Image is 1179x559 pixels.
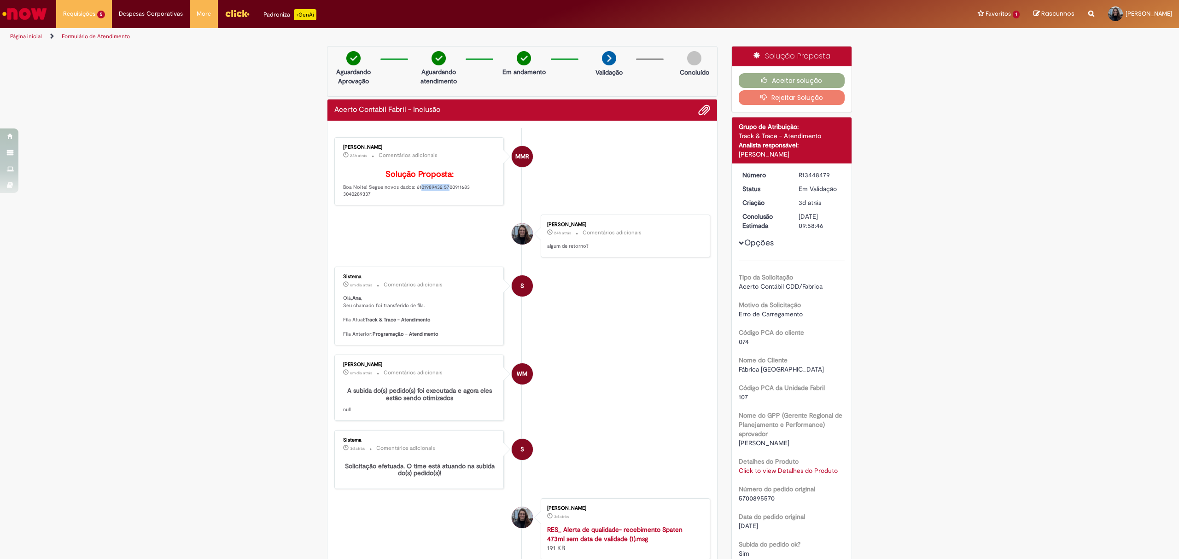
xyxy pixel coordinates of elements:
[547,525,683,543] a: RES_ Alerta de qualidade- recebimento Spaten 473ml sem data de validade (1).msg
[547,525,700,553] div: 191 KB
[373,331,438,338] b: Programação - Atendimento
[1041,9,1074,18] span: Rascunhos
[583,229,642,237] small: Comentários adicionais
[735,198,792,207] dt: Criação
[512,507,533,528] div: Ana Luisa Nogueira Duarte
[225,6,250,20] img: click_logo_yellow_360x200.png
[63,9,95,18] span: Requisições
[343,437,496,443] div: Sistema
[739,466,838,475] a: Click to view Detalhes do Produto
[517,51,531,65] img: check-circle-green.png
[739,384,825,392] b: Código PCA da Unidade Fabril
[416,67,461,86] p: Aguardando atendimento
[350,446,365,451] time: 26/08/2025 13:58:49
[799,198,841,207] div: 26/08/2025 13:58:40
[343,295,496,338] p: Olá, , Seu chamado foi transferido de fila. Fila Atual: Fila Anterior:
[799,198,821,207] span: 3d atrás
[554,230,571,236] time: 27/08/2025 17:18:31
[739,522,758,530] span: [DATE]
[384,369,443,377] small: Comentários adicionais
[554,514,569,519] span: 3d atrás
[547,506,700,511] div: [PERSON_NAME]
[512,439,533,460] div: System
[739,540,800,548] b: Subida do pedido ok?
[263,9,316,20] div: Padroniza
[739,90,845,105] button: Rejeitar Solução
[554,230,571,236] span: 24h atrás
[350,446,365,451] span: 3d atrás
[379,151,438,159] small: Comentários adicionais
[799,170,841,180] div: R13448479
[343,145,496,150] div: [PERSON_NAME]
[595,68,623,77] p: Validação
[350,370,372,376] time: 27/08/2025 13:32:27
[739,411,842,438] b: Nome do GPP (Gerente Regional de Planejamento e Performance) aprovador
[732,47,852,66] div: Solução Proposta
[735,170,792,180] dt: Número
[799,184,841,193] div: Em Validação
[687,51,701,65] img: img-circle-grey.png
[739,73,845,88] button: Aceitar solução
[739,365,824,373] span: Fábrica [GEOGRAPHIC_DATA]
[739,140,845,150] div: Analista responsável:
[365,316,431,323] b: Track & Trace - Atendimento
[739,338,749,346] span: 074
[512,275,533,297] div: System
[739,512,805,521] b: Data do pedido original
[10,33,42,40] a: Página inicial
[345,462,496,477] b: Solicitação efetuada. O time está atuando na subida do(s) pedido(s)!
[547,222,700,227] div: [PERSON_NAME]
[7,28,779,45] ul: Trilhas de página
[343,387,496,413] p: null
[512,363,533,384] div: Wendel Mantovani
[384,281,443,289] small: Comentários adicionais
[343,274,496,279] div: Sistema
[343,170,496,198] p: Boa Noite! Segue novos dados: 6101989432 5700911683 3040289337
[1033,10,1074,18] a: Rascunhos
[517,363,527,385] span: WM
[739,549,749,558] span: Sim
[739,273,793,281] b: Tipo da Solicitação
[343,362,496,367] div: [PERSON_NAME]
[350,282,372,288] time: 27/08/2025 13:32:30
[432,51,446,65] img: check-circle-green.png
[739,393,748,401] span: 107
[350,370,372,376] span: um dia atrás
[739,485,815,493] b: Número do pedido original
[62,33,130,40] a: Formulário de Atendimento
[739,282,823,291] span: Acerto Contábil CDD/Fabrica
[602,51,616,65] img: arrow-next.png
[739,310,803,318] span: Erro de Carregamento
[520,275,524,297] span: S
[385,169,454,180] b: Solução Proposta:
[739,301,801,309] b: Motivo da Solicitação
[680,68,709,77] p: Concluído
[350,282,372,288] span: um dia atrás
[512,223,533,245] div: Ana Luisa Nogueira Duarte
[739,439,789,447] span: [PERSON_NAME]
[739,150,845,159] div: [PERSON_NAME]
[346,51,361,65] img: check-circle-green.png
[520,438,524,460] span: S
[735,212,792,230] dt: Conclusão Estimada
[547,243,700,250] p: algum de retorno?
[376,444,435,452] small: Comentários adicionais
[350,153,367,158] time: 27/08/2025 18:22:53
[986,9,1011,18] span: Favoritos
[502,67,546,76] p: Em andamento
[352,295,361,302] b: Ana
[331,67,376,86] p: Aguardando Aprovação
[512,146,533,167] div: Matheus Maia Rocha
[197,9,211,18] span: More
[347,386,494,402] b: A subida do(s) pedido(s) foi executada e agora eles estão sendo otimizados
[1013,11,1020,18] span: 1
[1,5,48,23] img: ServiceNow
[294,9,316,20] p: +GenAi
[698,104,710,116] button: Adicionar anexos
[739,457,799,466] b: Detalhes do Produto
[739,122,845,131] div: Grupo de Atribuição:
[1126,10,1172,17] span: [PERSON_NAME]
[97,11,105,18] span: 5
[799,212,841,230] div: [DATE] 09:58:46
